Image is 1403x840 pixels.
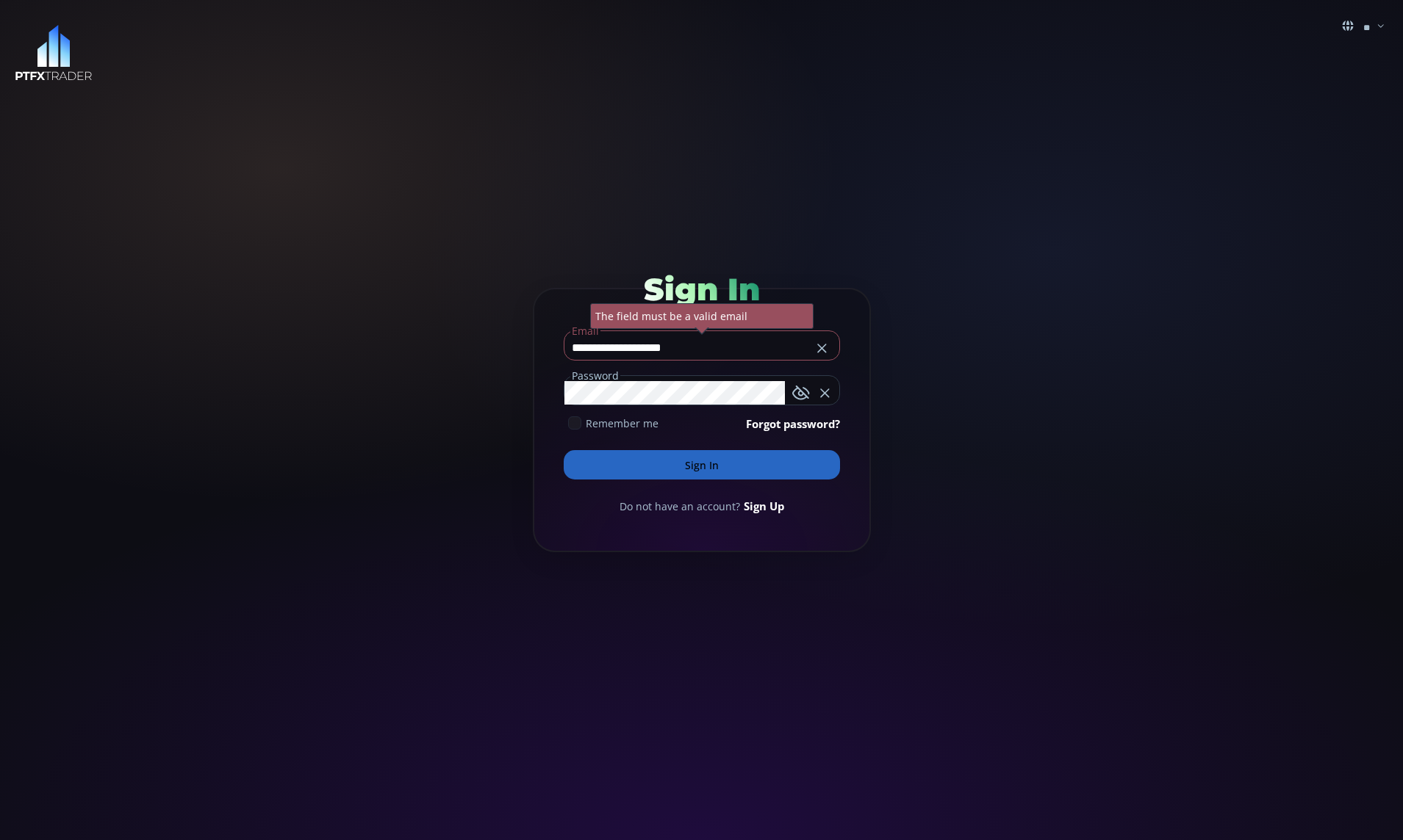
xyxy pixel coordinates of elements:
img: LOGO [15,25,93,82]
button: Sign In [564,450,840,479]
div: The field must be a valid email [590,303,814,329]
a: Sign Up [744,498,784,514]
span: Sign In [644,270,760,308]
a: Forgot password? [746,416,840,432]
div: Do not have an account? [564,498,840,514]
span: Remember me [586,416,659,431]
